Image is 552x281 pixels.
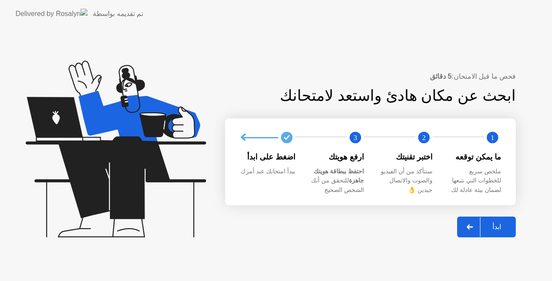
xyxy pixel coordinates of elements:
text: 1 [491,134,494,142]
div: سنتأكد من أن الفيديو والصوت والاتصال جيدين 👌 [378,167,433,195]
div: ابدأ [480,223,513,231]
text: 2 [422,134,426,142]
b: 5 دقائق [430,73,452,80]
b: احتفظ ببطاقة هويتك جاهزة [314,168,364,184]
img: Delivered by Rosalyn [16,9,88,19]
div: للتحقق من أنك الشخص الصحيح [309,167,364,195]
div: ملخص سريع للخطوات التي نتبعها لضمان بيئة عادلة لك [446,167,501,195]
div: يبدأ امتحانك عند أمرك [241,167,295,176]
div: فحص ما قبل الامتحان: [225,71,516,82]
div: اضغط على ابدأ [241,151,295,163]
div: ارفع هويتك [309,151,364,163]
button: ابدأ [457,217,516,237]
text: 3 [354,134,357,142]
div: اختبر تقنيتك [378,151,433,163]
div: ما يمكن توقعه [446,151,501,163]
div: تم تقديمه بواسطة [93,9,143,19]
div: ابحث عن مكان هادئ واستعد لامتحانك [225,84,516,107]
